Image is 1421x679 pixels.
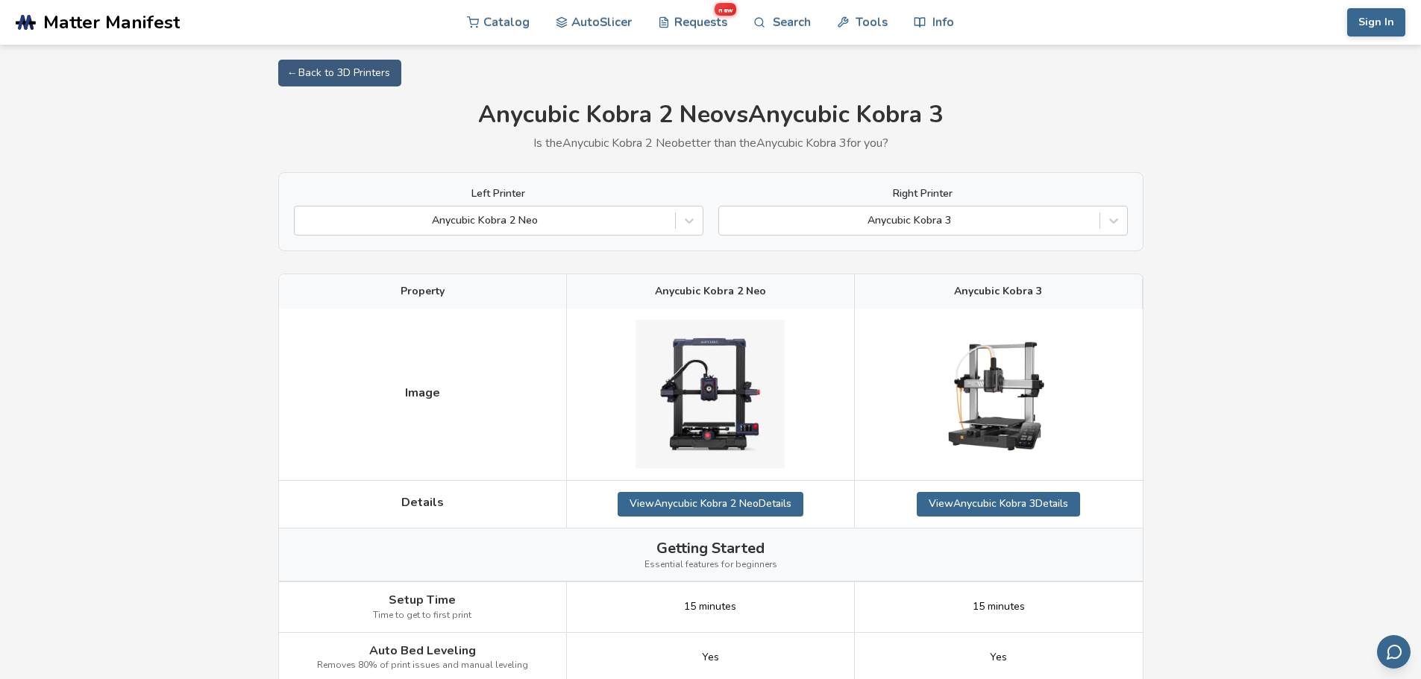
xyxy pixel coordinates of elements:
[43,12,180,33] span: Matter Manifest
[278,136,1144,150] p: Is the Anycubic Kobra 2 Neo better than the Anycubic Kobra 3 for you?
[715,3,736,16] span: new
[727,215,730,227] input: Anycubic Kobra 3
[718,188,1128,200] label: Right Printer
[644,560,777,570] span: Essential features for beginners
[401,285,445,297] span: Property
[990,651,1007,663] span: Yes
[973,601,1025,613] span: 15 minutes
[917,492,1080,516] a: ViewAnycubic Kobra 3Details
[618,492,803,516] a: ViewAnycubic Kobra 2 NeoDetails
[401,496,444,509] span: Details
[1377,635,1411,669] button: Send feedback via email
[278,101,1144,129] h1: Anycubic Kobra 2 Neo vs Anycubic Kobra 3
[389,593,456,607] span: Setup Time
[317,660,528,671] span: Removes 80% of print issues and manual leveling
[656,540,765,557] span: Getting Started
[702,651,719,663] span: Yes
[369,644,476,657] span: Auto Bed Leveling
[684,601,736,613] span: 15 minutes
[655,285,766,297] span: Anycubic Kobra 2 Neo
[1347,8,1405,37] button: Sign In
[954,285,1042,297] span: Anycubic Kobra 3
[405,386,440,399] span: Image
[636,320,785,469] img: Anycubic Kobra 2 Neo
[278,60,401,86] a: ← Back to 3D Printers
[373,610,471,621] span: Time to get to first print
[302,215,305,227] input: Anycubic Kobra 2 Neo
[924,320,1073,469] img: Anycubic Kobra 3
[294,188,703,200] label: Left Printer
